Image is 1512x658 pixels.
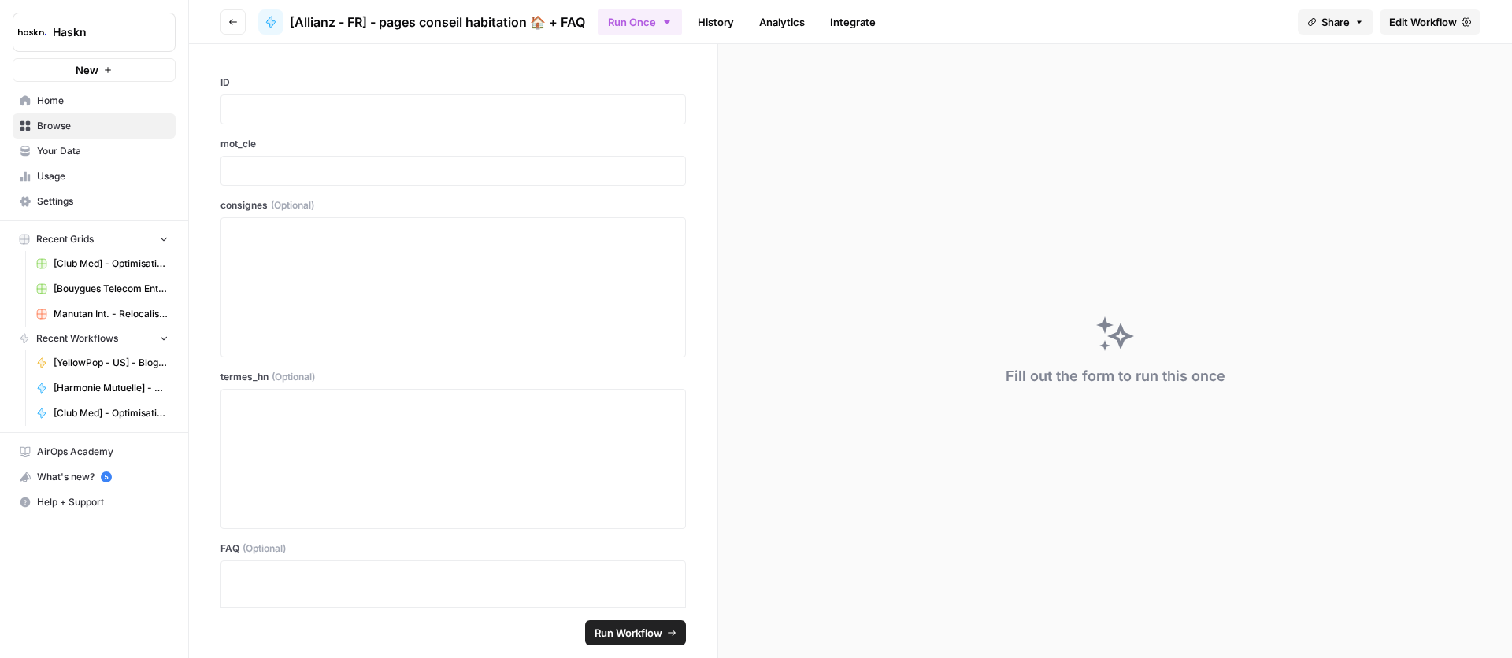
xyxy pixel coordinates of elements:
span: [Allianz - FR] - pages conseil habitation 🏠 + FAQ [290,13,585,31]
button: New [13,58,176,82]
span: [Club Med] - Optimisation + FAQ [54,406,169,420]
span: (Optional) [243,542,286,556]
a: Settings [13,189,176,214]
span: Haskn [53,24,148,40]
span: New [76,62,98,78]
span: AirOps Academy [37,445,169,459]
span: [Harmonie Mutuelle] - Articles de blog - Créations [54,381,169,395]
a: History [688,9,743,35]
a: Edit Workflow [1380,9,1480,35]
span: Help + Support [37,495,169,509]
label: consignes [220,198,686,213]
span: Edit Workflow [1389,14,1457,30]
span: Recent Workflows [36,331,118,346]
a: [Allianz - FR] - pages conseil habitation 🏠 + FAQ [258,9,585,35]
span: Your Data [37,144,169,158]
a: [Bouygues Telecom Entreprises] - Lexiques [29,276,176,301]
span: Run Workflow [595,625,662,641]
a: Manutan Int. - Relocalisation kit SEO Grid [29,301,176,327]
img: Haskn Logo [18,18,46,46]
span: Share [1321,14,1350,30]
span: (Optional) [271,198,314,213]
text: 5 [104,473,108,481]
a: [Club Med] - Optimisation + FAQ Grid [29,251,176,276]
a: Home [13,88,176,113]
a: [Harmonie Mutuelle] - Articles de blog - Créations [29,375,176,401]
label: termes_hn [220,370,686,384]
span: [Bouygues Telecom Entreprises] - Lexiques [54,282,169,296]
a: 5 [101,471,112,482]
button: Workspace: Haskn [13,13,176,52]
div: Fill out the form to run this once [1006,365,1225,387]
span: Usage [37,169,169,183]
a: [Club Med] - Optimisation + FAQ [29,401,176,426]
button: Share [1298,9,1373,35]
button: Help + Support [13,490,176,515]
span: (Optional) [272,370,315,384]
button: Recent Grids [13,227,176,251]
a: Analytics [750,9,814,35]
span: Browse [37,119,169,133]
a: Integrate [821,9,885,35]
button: Run Workflow [585,620,686,645]
div: What's new? [13,465,175,489]
a: Browse [13,113,176,139]
span: Recent Grids [36,232,94,246]
span: [Club Med] - Optimisation + FAQ Grid [54,257,169,271]
a: Your Data [13,139,176,164]
label: mot_cle [220,137,686,151]
span: [YellowPop - US] - Blog Articles - 1000 words [54,356,169,370]
a: Usage [13,164,176,189]
span: Manutan Int. - Relocalisation kit SEO Grid [54,307,169,321]
label: FAQ [220,542,686,556]
label: ID [220,76,686,90]
a: [YellowPop - US] - Blog Articles - 1000 words [29,350,176,375]
button: Run Once [598,9,682,35]
span: Settings [37,194,169,209]
button: What's new? 5 [13,464,176,490]
span: Home [37,94,169,108]
button: Recent Workflows [13,327,176,350]
a: AirOps Academy [13,439,176,464]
